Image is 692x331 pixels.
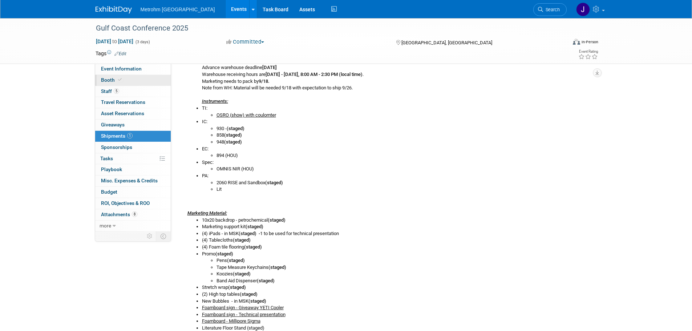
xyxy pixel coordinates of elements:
u: Foamboard - Millipore Sigma [202,318,260,324]
b: (staged) [215,251,233,257]
li: Lit [216,186,591,193]
span: more [100,223,111,229]
span: Attachments [101,211,137,217]
u: Marketing Material: [187,210,227,216]
a: Event Information [95,64,171,74]
a: Misc. Expenses & Credits [95,175,171,186]
span: Asset Reservations [101,110,144,116]
span: 5 [114,88,119,94]
li: PA: [202,173,591,193]
b: [DATE] - [DATE], 8:00 AM - 2:30 PM (local time) [266,72,363,77]
b: (staged) [268,217,286,223]
u: Foamboard sign - Giveaway YETI Cooler [202,305,284,310]
a: Attachments8 [95,209,171,220]
span: (3 days) [135,40,150,44]
b: (staged) [233,237,251,243]
span: [GEOGRAPHIC_DATA], [GEOGRAPHIC_DATA] [401,40,492,45]
u: Foamboard sign - Technical presentation [202,312,286,317]
a: Budget [95,187,171,198]
div: Event Format [524,38,599,49]
li: EC: [202,146,591,159]
a: Tasks [95,153,171,164]
li: (4) Tablecloths [202,237,591,244]
span: Misc. Expenses & Credits [101,178,158,183]
a: Sponsorships [95,142,171,153]
li: 930 - [216,125,591,132]
img: ExhibitDay [96,6,132,13]
u: OSRO (show) with coulomter [216,112,276,118]
td: Personalize Event Tab Strip [143,231,156,241]
span: Tasks [100,156,113,161]
span: Event Information [101,66,142,72]
b: (staged) - [239,231,260,236]
a: Booth [95,75,171,86]
span: Staff [101,88,119,94]
div: Event Rating [578,50,598,53]
li: Spec: [202,159,591,173]
span: Travel Reservations [101,99,145,105]
span: ROI, Objectives & ROO [101,200,150,206]
li: IC: [202,118,591,145]
b: (staged) [246,224,263,229]
a: Search [533,3,567,16]
span: 8 [132,211,137,217]
img: Format-Inperson.png [573,39,580,45]
a: Shipments1 [95,131,171,142]
li: OMNIS NIR (HOU) [216,166,591,173]
span: Playbook [101,166,122,172]
li: Koozies [216,271,591,278]
li: (2) High top tables [202,291,591,298]
i: Instruments: [202,98,228,104]
a: Asset Reservations [95,108,171,119]
li: Band Aid Dispenser [216,278,591,284]
b: [DATE] [262,65,277,70]
b: (staged) [224,139,242,145]
b: (staged) [227,258,245,263]
span: to [111,39,118,44]
li: New Bubbles - in MSK [202,298,591,305]
img: Joanne Yam [576,3,590,16]
b: (staged) [257,278,275,283]
a: more [95,221,171,231]
a: Travel Reservations [95,97,171,108]
li: Marketing support kit [202,223,591,230]
li: TI: [202,105,591,118]
b: (staged) [265,180,283,185]
b: (staged) [224,132,242,138]
li: Tape Measure Keychains [216,264,591,271]
i: Booth reservation complete [118,78,122,82]
div: Gulf Coast Conference 2025 [93,22,556,35]
span: Metrohm [GEOGRAPHIC_DATA] [141,7,215,12]
b: (staged) [228,284,246,290]
li: 2060 RISE and Sandbox [216,179,591,186]
b: (staged) [233,271,251,276]
li: 948 [216,139,591,146]
button: Committed [224,38,267,46]
span: 1 [127,133,133,138]
b: (staged) [268,265,286,270]
span: Sponsorships [101,144,132,150]
div: In-Person [581,39,598,45]
span: Budget [101,189,117,195]
a: ROI, Objectives & ROO [95,198,171,209]
li: Pens [216,257,591,264]
a: Staff5 [95,86,171,97]
li: Promo [202,251,591,284]
li: 10x20 backdrop - petrochemical [202,217,591,224]
span: Search [543,7,560,12]
b: (staged) [244,244,262,250]
a: Giveaways [95,120,171,130]
b: (staged) [248,298,266,304]
span: Giveaways [101,122,125,128]
td: Toggle Event Tabs [156,231,171,241]
li: Advance warehouse starts Advance warehouse deadline Warehouse receiving hours are . Marketing nee... [202,58,591,105]
td: Tags [96,50,126,57]
li: Stretch wrap [202,284,591,291]
li: (4) iPads - in MSK 1 to be used for technical presentation [202,230,591,237]
span: Booth [101,77,123,83]
li: (4) Foam tile flooring [202,244,591,251]
span: Shipments [101,133,133,139]
b: (staged) [240,291,258,297]
b: 9/18. [259,78,270,84]
li: 858 [216,132,591,139]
